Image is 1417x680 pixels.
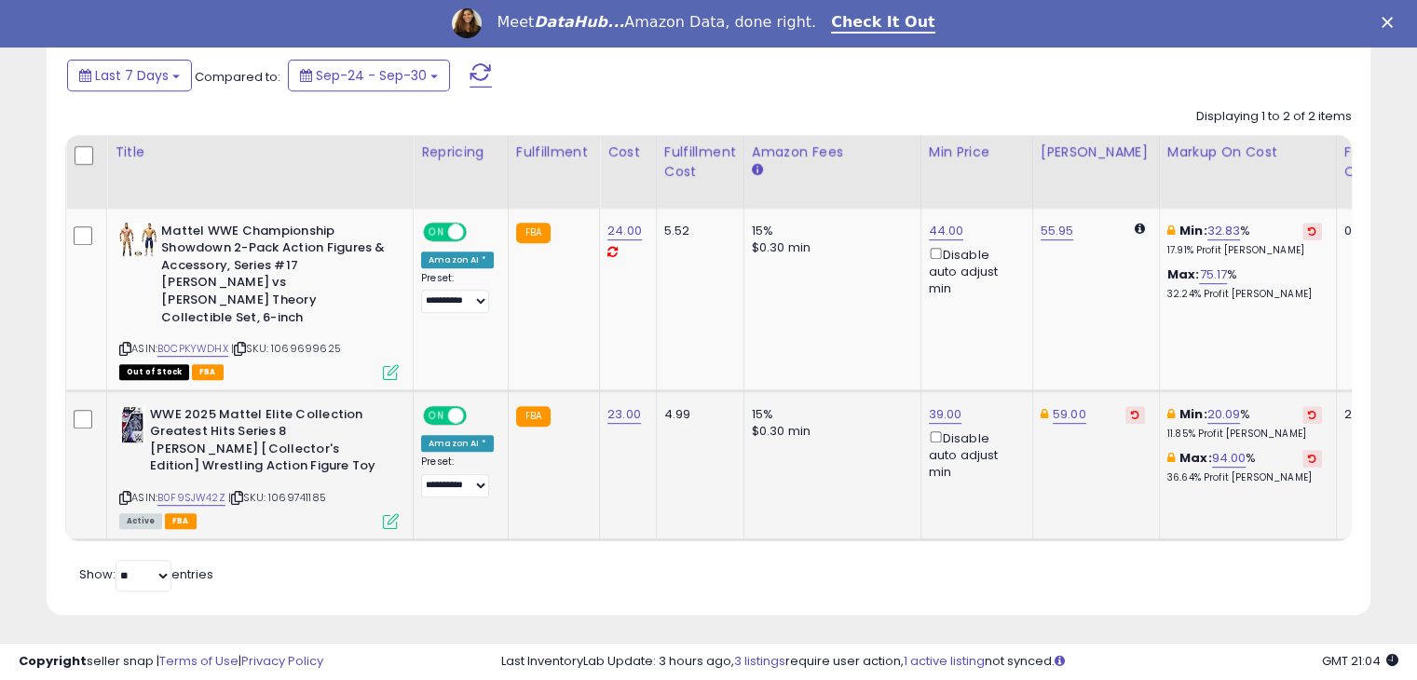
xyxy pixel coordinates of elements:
[752,423,906,440] div: $0.30 min
[1167,471,1322,484] p: 36.64% Profit [PERSON_NAME]
[115,143,405,162] div: Title
[157,490,225,506] a: B0F9SJW42Z
[516,223,551,243] small: FBA
[1167,244,1322,257] p: 17.91% Profit [PERSON_NAME]
[1167,288,1322,301] p: 32.24% Profit [PERSON_NAME]
[19,652,87,670] strong: Copyright
[1167,143,1328,162] div: Markup on Cost
[752,223,906,239] div: 15%
[1159,135,1336,209] th: The percentage added to the cost of goods (COGS) that forms the calculator for Min & Max prices.
[119,223,157,256] img: 41NjDHmTIkL._SL40_.jpg
[231,341,341,356] span: | SKU: 1069699625
[195,68,280,86] span: Compared to:
[421,272,494,314] div: Preset:
[607,222,642,240] a: 24.00
[67,60,192,91] button: Last 7 Days
[664,223,729,239] div: 5.52
[119,406,399,527] div: ASIN:
[421,435,494,452] div: Amazon AI *
[161,223,388,331] b: Mattel WWE Championship Showdown 2-Pack Action Figures & Accessory, Series #17 [PERSON_NAME] vs [...
[752,406,906,423] div: 15%
[119,406,145,443] img: 41BygKtqSKL._SL40_.jpg
[1207,405,1241,424] a: 20.09
[1199,265,1227,284] a: 75.17
[421,143,500,162] div: Repricing
[1167,450,1322,484] div: %
[1167,223,1322,257] div: %
[192,364,224,380] span: FBA
[1344,406,1402,423] div: 24
[150,406,376,480] b: WWE 2025 Mattel Elite Collection Greatest Hits Series 8 [PERSON_NAME] [Collector's Edition] Wrest...
[79,565,213,583] span: Show: entries
[1041,222,1074,240] a: 55.95
[929,222,964,240] a: 44.00
[501,653,1398,671] div: Last InventoryLab Update: 3 hours ago, require user action, not synced.
[1344,223,1402,239] div: 0
[464,224,494,239] span: OFF
[516,406,551,427] small: FBA
[664,406,729,423] div: 4.99
[228,490,326,505] span: | SKU: 1069741185
[929,428,1018,482] div: Disable auto adjust min
[497,13,816,32] div: Meet Amazon Data, done right.
[1179,405,1207,423] b: Min:
[157,341,228,357] a: B0CPKYWDHX
[1179,449,1212,467] b: Max:
[421,456,494,497] div: Preset:
[1167,266,1322,301] div: %
[119,223,399,378] div: ASIN:
[831,13,935,34] a: Check It Out
[752,162,763,179] small: Amazon Fees.
[929,143,1025,162] div: Min Price
[752,239,906,256] div: $0.30 min
[929,405,962,424] a: 39.00
[904,652,985,670] a: 1 active listing
[1322,652,1398,670] span: 2025-10-8 21:04 GMT
[664,143,736,182] div: Fulfillment Cost
[464,407,494,423] span: OFF
[1344,143,1409,182] div: Fulfillable Quantity
[159,652,238,670] a: Terms of Use
[1167,406,1322,441] div: %
[288,60,450,91] button: Sep-24 - Sep-30
[1196,108,1352,126] div: Displaying 1 to 2 of 2 items
[1207,222,1241,240] a: 32.83
[165,513,197,529] span: FBA
[1167,265,1200,283] b: Max:
[95,66,169,85] span: Last 7 Days
[19,653,323,671] div: seller snap | |
[1179,222,1207,239] b: Min:
[316,66,427,85] span: Sep-24 - Sep-30
[241,652,323,670] a: Privacy Policy
[421,252,494,268] div: Amazon AI *
[734,652,785,670] a: 3 listings
[119,513,162,529] span: All listings currently available for purchase on Amazon
[1167,428,1322,441] p: 11.85% Profit [PERSON_NAME]
[929,244,1018,298] div: Disable auto adjust min
[425,407,448,423] span: ON
[452,8,482,38] img: Profile image for Georgie
[607,143,648,162] div: Cost
[516,143,592,162] div: Fulfillment
[1053,405,1086,424] a: 59.00
[1382,17,1400,28] div: Close
[119,364,189,380] span: All listings that are currently out of stock and unavailable for purchase on Amazon
[425,224,448,239] span: ON
[1212,449,1247,468] a: 94.00
[1041,143,1151,162] div: [PERSON_NAME]
[752,143,913,162] div: Amazon Fees
[534,13,624,31] i: DataHub...
[607,405,641,424] a: 23.00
